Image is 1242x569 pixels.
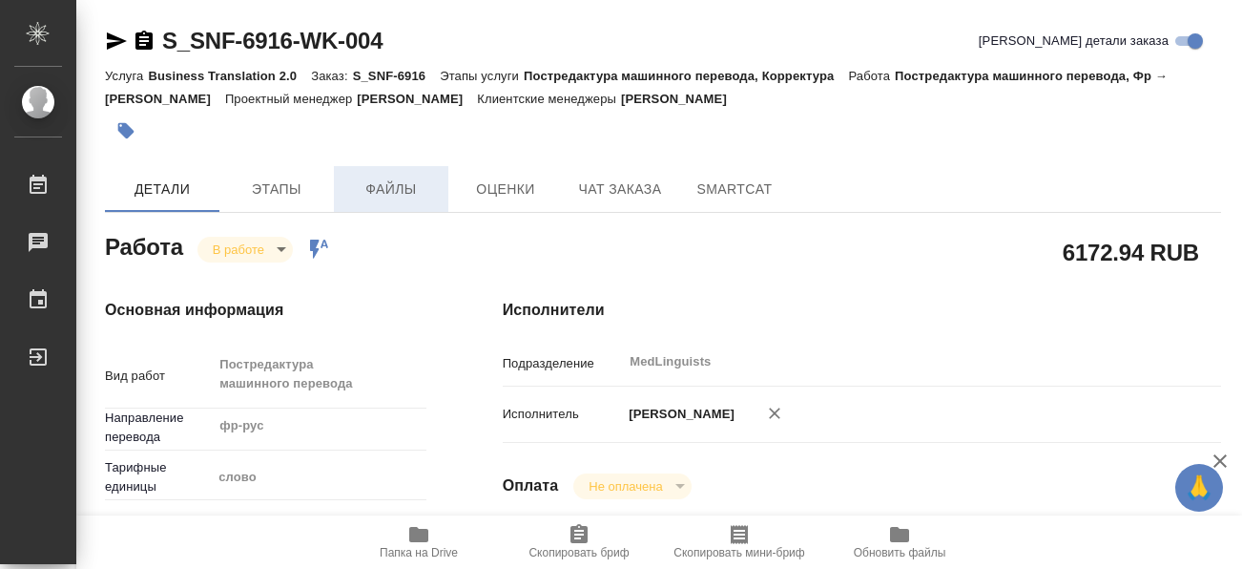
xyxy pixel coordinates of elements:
[574,178,666,201] span: Чат заказа
[1063,236,1199,268] h2: 6172.94 RUB
[357,92,477,106] p: [PERSON_NAME]
[819,516,980,569] button: Обновить файлы
[1183,468,1215,508] span: 🙏
[573,474,691,499] div: В работе
[979,32,1169,51] span: [PERSON_NAME] детали заказа
[105,367,212,386] p: Вид работ
[133,30,155,53] button: Скопировать ссылку
[148,69,311,83] p: Business Translation 2.0
[353,69,441,83] p: S_SNF-6916
[105,30,128,53] button: Скопировать ссылку для ЯМессенджера
[524,69,848,83] p: Постредактура машинного перевода, Корректура
[503,354,623,373] p: Подразделение
[848,69,895,83] p: Работа
[105,409,212,447] p: Направление перевода
[207,242,270,258] button: В работе
[225,92,357,106] p: Проектный менеджер
[311,69,352,83] p: Заказ:
[105,69,148,83] p: Услуга
[754,392,796,434] button: Удалить исполнителя
[621,92,741,106] p: [PERSON_NAME]
[583,478,668,495] button: Не оплачена
[105,228,183,263] h2: Работа
[197,237,293,263] div: В работе
[477,92,621,106] p: Клиентские менеджеры
[345,178,437,201] span: Файлы
[503,474,559,497] h4: Оплата
[503,299,1221,322] h4: Исполнители
[673,546,804,559] span: Скопировать мини-бриф
[659,516,819,569] button: Скопировать мини-бриф
[460,178,551,201] span: Оценки
[339,516,499,569] button: Папка на Drive
[622,405,735,424] p: [PERSON_NAME]
[212,461,425,494] div: слово
[380,546,458,559] span: Папка на Drive
[212,511,425,538] input: Пустое поле
[105,110,147,152] button: Добавить тэг
[105,299,426,322] h4: Основная информация
[854,546,946,559] span: Обновить файлы
[440,69,524,83] p: Этапы услуги
[162,28,383,53] a: S_SNF-6916-WK-004
[499,516,659,569] button: Скопировать бриф
[528,546,629,559] span: Скопировать бриф
[231,178,322,201] span: Этапы
[116,178,208,201] span: Детали
[105,458,212,496] p: Тарифные единицы
[689,178,780,201] span: SmartCat
[1175,464,1223,512] button: 🙏
[503,405,623,424] p: Исполнитель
